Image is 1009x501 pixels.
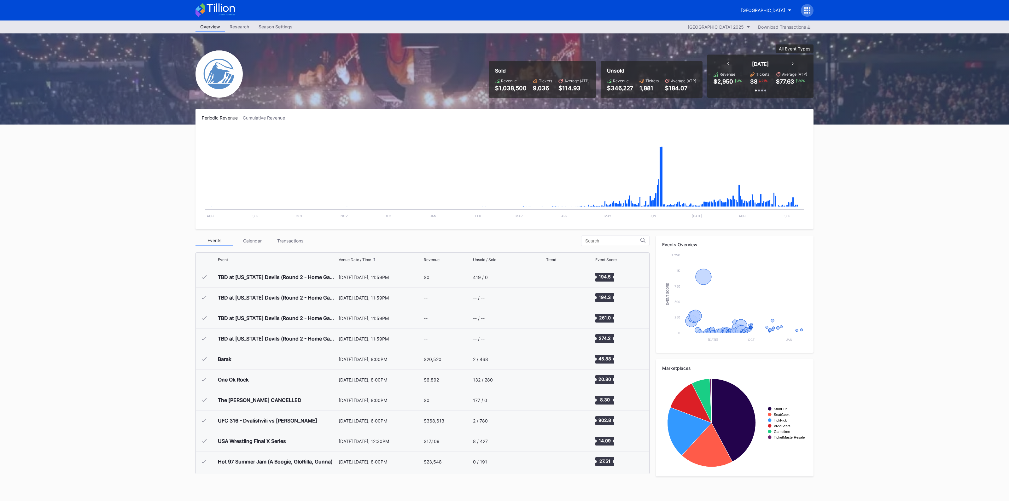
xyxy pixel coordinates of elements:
text: 27.51 [599,458,610,464]
div: 1,881 [639,85,659,91]
text: 902.8 [598,417,611,423]
div: $6,892 [424,377,439,382]
div: Research [225,22,254,31]
div: All Event Types [779,46,810,51]
text: 500 [674,300,680,304]
div: TBD at [US_STATE] Devils (Round 2 - Home Game 4) (Date TBD) (If Necessary) [218,335,337,342]
div: [DATE] [DATE], 11:59PM [339,275,422,280]
div: [DATE] [DATE], 8:00PM [339,398,422,403]
text: TicketMasterResale [774,435,805,439]
button: Download Transactions [755,23,814,31]
svg: Chart title [546,372,565,387]
div: Revenue [424,257,440,262]
text: Sep [784,214,790,218]
div: $368,613 [424,418,444,423]
svg: Chart title [546,331,565,347]
svg: Chart title [546,454,565,469]
div: -- [424,316,428,321]
div: Transactions [271,236,309,246]
div: $20,520 [424,357,441,362]
div: $1,038,500 [495,85,527,91]
div: Events [195,236,233,246]
div: Events Overview [662,242,807,247]
text: Event Score [666,283,669,305]
button: [GEOGRAPHIC_DATA] 2025 [685,23,753,31]
div: Venue Date / Time [339,257,371,262]
div: [DATE] [752,61,769,67]
text: 750 [674,284,680,288]
div: Tickets [645,79,659,83]
text: 14.09 [599,438,611,443]
div: [GEOGRAPHIC_DATA] [741,8,785,13]
div: [DATE] [DATE], 11:59PM [339,336,422,341]
div: UFC 316 - Dvalishvili vs [PERSON_NAME] [218,417,317,424]
div: $0 [424,275,429,280]
text: VividSeats [774,424,790,428]
div: 21 % [761,78,768,83]
svg: Chart title [546,351,565,367]
div: Revenue [501,79,517,83]
button: All Event Types [776,44,814,53]
div: Average (ATP) [782,72,807,77]
text: Oct [296,214,302,218]
text: Aug [207,214,213,218]
div: $0 [424,398,429,403]
div: -- / -- [473,295,485,300]
svg: Chart title [662,376,807,470]
text: 20.80 [598,376,611,382]
div: 419 / 0 [473,275,488,280]
div: 132 / 280 [473,377,493,382]
text: Mar [516,214,523,218]
a: Season Settings [254,22,297,32]
div: Calendar [233,236,271,246]
div: The [PERSON_NAME] CANCELLED [218,397,301,403]
div: Average (ATP) [564,79,590,83]
div: -- / -- [473,316,485,321]
div: [DATE] [DATE], 12:30PM [339,439,422,444]
text: [DATE] [708,338,718,341]
div: TBD at [US_STATE] Devils (Round 2 - Home Game 3) (Date TBD) (If Necessary) [218,315,337,321]
div: -- [424,295,428,300]
div: Marketplaces [662,365,807,371]
div: Tickets [539,79,552,83]
div: [DATE] [DATE], 8:00PM [339,459,422,464]
button: [GEOGRAPHIC_DATA] [736,4,796,16]
div: 8 / 427 [473,439,488,444]
div: 38 [750,78,757,85]
text: 0 [678,331,680,335]
div: Event [218,257,228,262]
div: Download Transactions [758,24,810,30]
div: [DATE] [DATE], 11:59PM [339,316,422,321]
div: Tickets [756,72,769,77]
text: 8.30 [600,397,609,402]
text: 1k [676,269,680,272]
div: 2 / 780 [473,418,488,423]
input: Search [585,238,640,243]
text: Jun [650,214,656,218]
div: 3 % [737,78,742,83]
div: Average (ATP) [671,79,696,83]
img: Devils-Logo.png [195,50,243,98]
div: Cumulative Revenue [243,115,290,120]
a: Overview [195,22,225,32]
text: 194.5 [599,274,611,279]
div: TBD at [US_STATE] Devils (Round 2 - Home Game 1) (Date TBD) (If Necessary) [218,274,337,280]
text: May [604,214,611,218]
text: TickPick [774,418,787,422]
text: Nov [341,214,348,218]
svg: Chart title [546,269,565,285]
div: Periodic Revenue [202,115,243,120]
div: 9,036 [533,85,552,91]
text: [DATE] [692,214,702,218]
div: Barak [218,356,231,362]
div: $23,548 [424,459,442,464]
div: 177 / 0 [473,398,487,403]
svg: Chart title [546,392,565,408]
text: Jan [430,214,436,218]
div: 30 % [798,78,805,83]
div: Trend [546,257,556,262]
div: 0 / 191 [473,459,487,464]
text: Dec [385,214,391,218]
div: [DATE] [DATE], 8:00PM [339,357,422,362]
